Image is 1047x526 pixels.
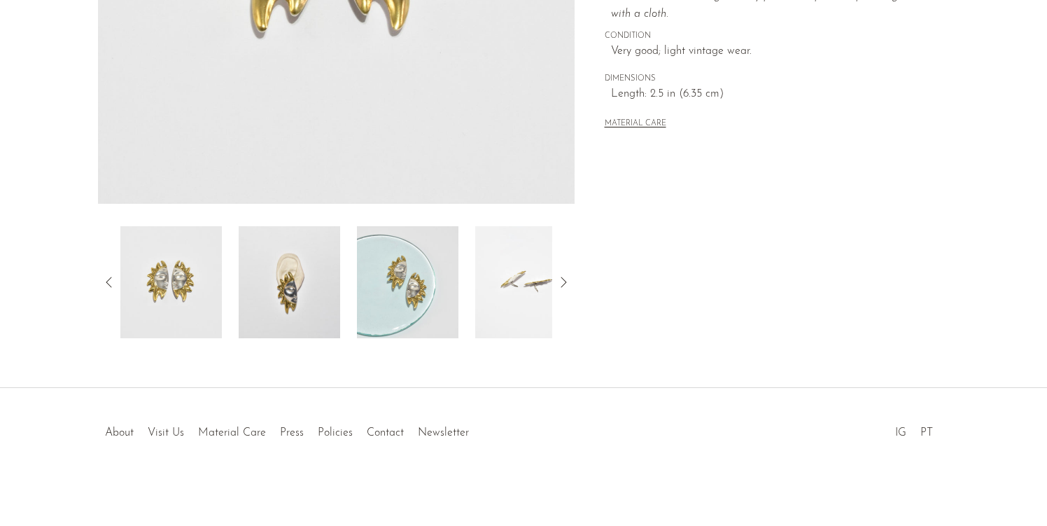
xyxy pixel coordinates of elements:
[357,226,458,338] img: Sun Statement Earrings
[105,427,134,438] a: About
[239,226,340,338] img: Sun Statement Earrings
[198,427,266,438] a: Material Care
[888,416,940,443] ul: Social Medias
[120,226,222,338] img: Sun Statement Earrings
[611,85,920,104] span: Length: 2.5 in (6.35 cm)
[611,43,920,61] span: Very good; light vintage wear.
[367,427,404,438] a: Contact
[920,427,933,438] a: PT
[98,416,476,443] ul: Quick links
[148,427,184,438] a: Visit Us
[895,427,906,438] a: IG
[280,427,304,438] a: Press
[605,30,920,43] span: CONDITION
[318,427,353,438] a: Policies
[605,119,666,130] button: MATERIAL CARE
[475,226,577,338] img: Sun Statement Earrings
[605,73,920,85] span: DIMENSIONS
